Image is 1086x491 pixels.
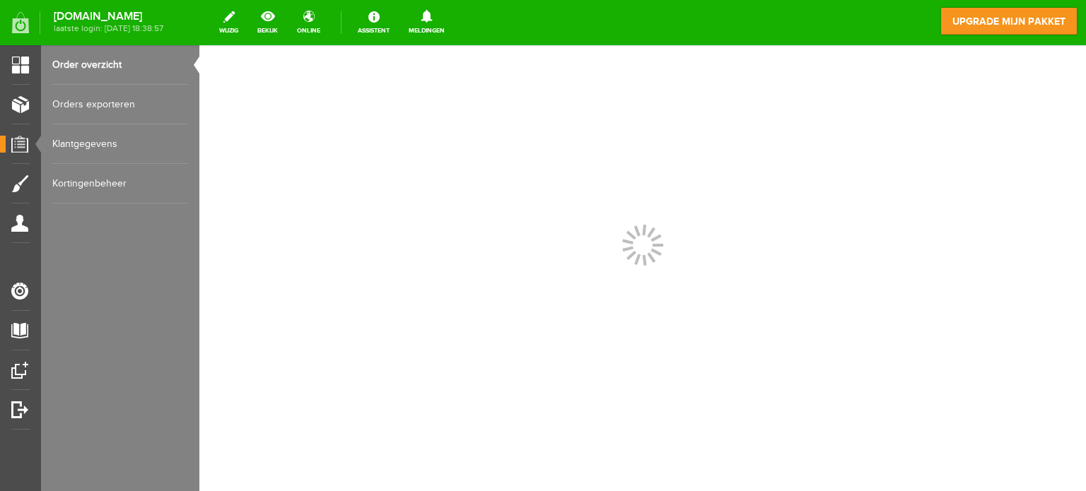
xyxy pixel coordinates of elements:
a: upgrade mijn pakket [940,7,1078,35]
a: Assistent [349,7,398,38]
a: Orders exporteren [52,85,188,124]
a: bekijk [249,7,286,38]
a: Meldingen [400,7,453,38]
a: Klantgegevens [52,124,188,164]
a: Kortingenbeheer [52,164,188,203]
strong: [DOMAIN_NAME] [54,13,163,20]
a: wijzig [211,7,247,38]
a: Order overzicht [52,45,188,85]
span: laatste login: [DATE] 18:38:57 [54,25,163,32]
a: online [288,7,329,38]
